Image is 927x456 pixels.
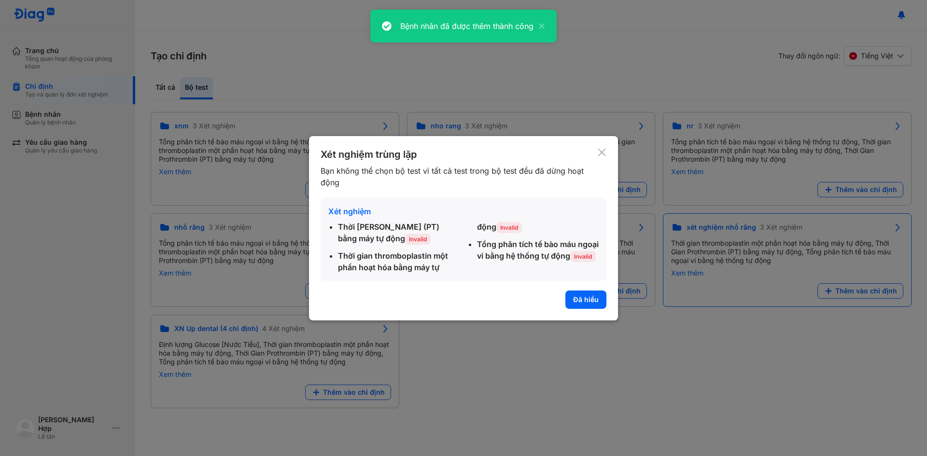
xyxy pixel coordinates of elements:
button: close [534,20,545,32]
div: Tổng phân tích tế bào máu ngoại vi bằng hệ thống tự động [477,238,599,262]
div: Thời [PERSON_NAME] (PT) bằng máy tự động [338,221,460,244]
div: Xét nghiệm [328,206,599,217]
span: Invalid [405,234,431,245]
span: Invalid [496,222,522,233]
button: Đã hiểu [565,290,606,309]
div: Bạn không thể chọn bộ test vì tất cả test trong bộ test đều đã dừng hoạt động [321,165,597,188]
div: Xét nghiệm trùng lặp [321,148,597,161]
div: Bệnh nhân đã được thêm thành công [400,20,534,32]
span: Invalid [570,251,596,262]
